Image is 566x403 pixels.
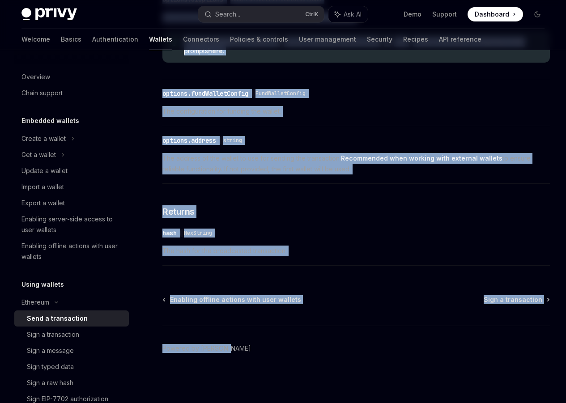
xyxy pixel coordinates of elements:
[14,327,129,343] a: Sign a transaction
[162,205,195,218] span: Returns
[14,211,129,238] a: Enabling server-side access to user wallets
[21,133,66,144] div: Create a wallet
[21,165,68,176] div: Update a wallet
[27,361,74,372] div: Sign typed data
[92,29,138,50] a: Authentication
[341,154,502,162] strong: Recommended when working with external wallets
[530,7,545,21] button: Toggle dark mode
[27,329,79,340] div: Sign a transaction
[468,7,523,21] a: Dashboard
[21,72,50,82] div: Overview
[162,106,550,117] span: The configuration for funding the wallet.
[14,343,129,359] a: Sign a message
[21,214,123,235] div: Enabling server-side access to user wallets
[27,378,73,388] div: Sign a raw hash
[439,29,481,50] a: API reference
[14,310,129,327] a: Send a transaction
[184,229,212,237] span: HexString
[21,149,56,160] div: Get a wallet
[162,229,177,238] div: hash
[162,344,251,353] a: Powered by [PERSON_NAME]
[21,182,64,192] div: Import a wallet
[484,295,549,304] a: Sign a transaction
[170,295,301,304] span: Enabling offline actions with user wallets
[305,11,319,18] span: Ctrl K
[21,241,123,262] div: Enabling offline actions with user wallets
[21,297,49,308] div: Ethereum
[14,195,129,211] a: Export a wallet
[163,295,301,304] a: Enabling offline actions with user wallets
[432,10,457,19] a: Support
[198,6,324,22] button: Search...CtrlK
[484,295,542,304] span: Sign a transaction
[14,375,129,391] a: Sign a raw hash
[21,115,79,126] h5: Embedded wallets
[27,313,88,324] div: Send a transaction
[299,29,356,50] a: User management
[14,359,129,375] a: Sign typed data
[21,8,77,21] img: dark logo
[162,153,550,174] span: The address of the wallet to use for sending the transaction. to ensure reliable functionality. I...
[27,345,74,356] div: Sign a message
[475,10,509,19] span: Dashboard
[21,29,50,50] a: Welcome
[183,29,219,50] a: Connectors
[403,29,428,50] a: Recipes
[328,6,368,22] button: Ask AI
[14,163,129,179] a: Update a wallet
[223,137,242,144] span: string
[344,10,362,19] span: Ask AI
[367,29,392,50] a: Security
[21,88,63,98] div: Chain support
[21,198,65,208] div: Export a wallet
[215,9,240,20] div: Search...
[162,89,248,98] div: options.fundWalletConfig
[255,90,306,97] span: FundWalletConfig
[230,29,288,50] a: Policies & controls
[14,238,129,265] a: Enabling offline actions with user wallets
[14,85,129,101] a: Chain support
[149,29,172,50] a: Wallets
[208,47,223,55] a: here
[14,69,129,85] a: Overview
[14,179,129,195] a: Import a wallet
[162,246,550,256] span: The hash for the broadcasted transaction.
[404,10,421,19] a: Demo
[61,29,81,50] a: Basics
[21,279,64,290] h5: Using wallets
[162,136,216,145] div: options.address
